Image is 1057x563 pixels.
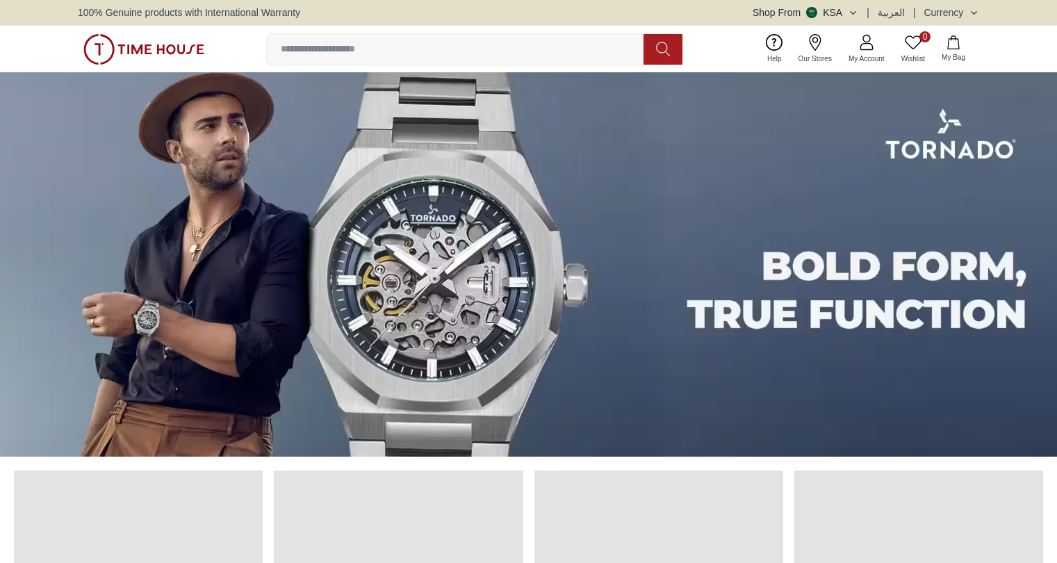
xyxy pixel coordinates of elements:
[867,6,869,19] span: |
[83,34,204,65] img: ...
[793,54,837,64] span: Our Stores
[843,54,890,64] span: My Account
[924,6,969,19] div: Currency
[933,33,974,65] button: My Bag
[762,54,787,64] span: Help
[878,6,905,19] button: العربية
[913,6,916,19] span: |
[78,6,300,19] span: 100% Genuine products with International Warranty
[806,7,817,18] img: Saudi Arabia
[919,31,931,42] span: 0
[759,31,790,67] a: Help
[936,52,971,63] span: My Bag
[896,54,931,64] span: Wishlist
[893,31,933,67] a: 0Wishlist
[790,31,840,67] a: Our Stores
[753,6,858,19] button: Shop FromKSA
